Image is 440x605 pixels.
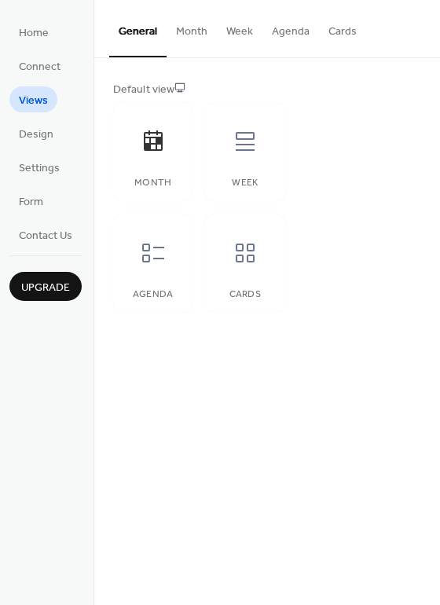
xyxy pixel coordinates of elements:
div: Default view [113,82,417,98]
span: Upgrade [21,280,70,296]
span: Contact Us [19,228,72,244]
a: Connect [9,53,70,79]
span: Form [19,194,43,211]
span: Settings [19,160,60,177]
a: Views [9,86,57,112]
a: Contact Us [9,222,82,247]
span: Design [19,126,53,143]
a: Form [9,188,53,214]
div: Week [221,178,269,189]
span: Connect [19,59,60,75]
div: Agenda [129,289,177,300]
a: Home [9,19,58,45]
a: Design [9,120,63,146]
a: Settings [9,154,69,180]
div: Month [129,178,177,189]
div: Cards [221,289,269,300]
span: Home [19,25,49,42]
button: Upgrade [9,272,82,301]
span: Views [19,93,48,109]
